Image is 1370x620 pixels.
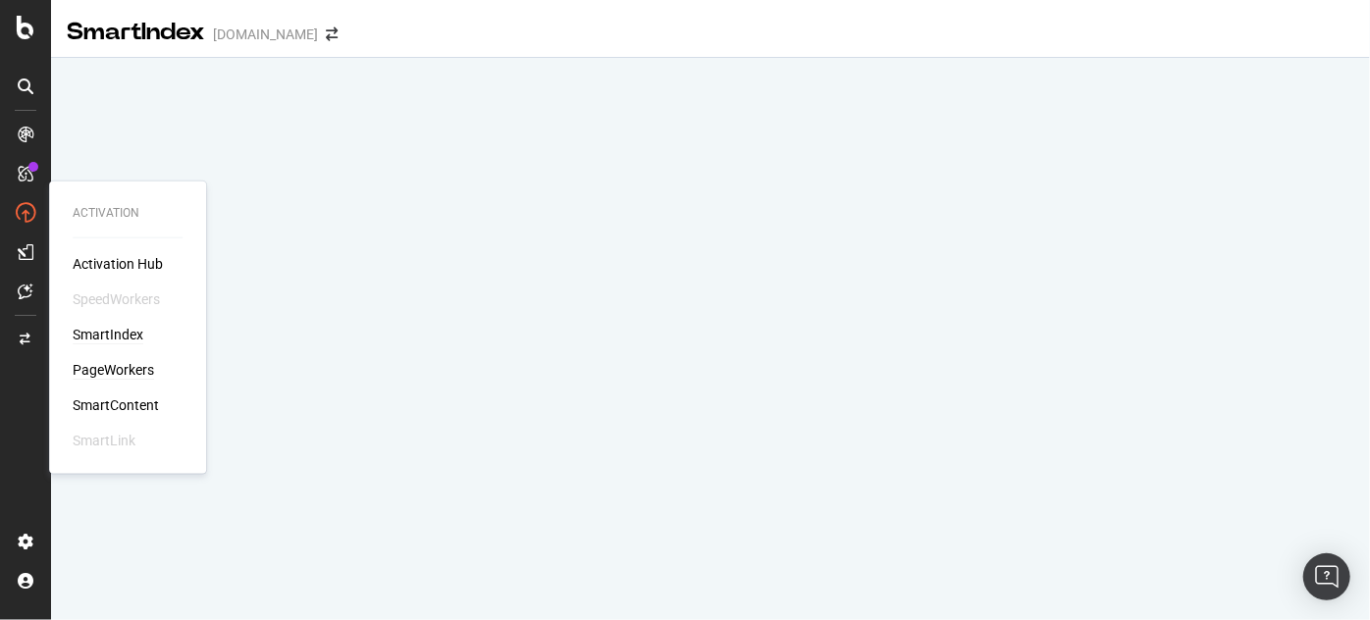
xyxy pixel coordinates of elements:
a: PageWorkers [73,360,154,380]
a: Activation Hub [73,254,163,274]
a: SmartIndex [73,325,143,344]
div: Open Intercom Messenger [1303,553,1350,600]
div: arrow-right-arrow-left [326,27,338,41]
div: SmartLink [73,431,135,450]
a: SmartContent [73,395,159,415]
div: [DOMAIN_NAME] [213,25,318,44]
div: Activation [73,205,183,222]
div: SpeedWorkers [73,289,160,309]
div: SmartIndex [67,16,205,49]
